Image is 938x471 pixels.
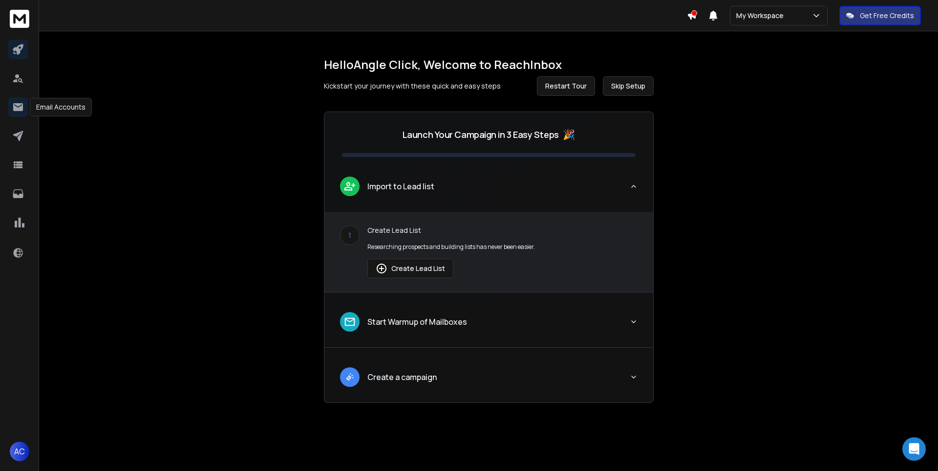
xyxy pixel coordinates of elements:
[902,437,926,461] div: Open Intercom Messenger
[343,315,356,328] img: lead
[367,316,467,328] p: Start Warmup of Mailboxes
[10,442,29,461] button: AC
[324,57,654,72] h1: Hello Angle Click , Welcome to ReachInbox
[324,212,653,292] div: leadImport to Lead list
[563,128,575,141] span: 🎉
[376,263,387,274] img: lead
[839,6,921,25] button: Get Free Credits
[343,180,356,192] img: lead
[324,304,653,347] button: leadStart Warmup of Mailboxes
[324,81,501,91] p: Kickstart your journey with these quick and easy steps
[367,180,434,192] p: Import to Lead list
[367,243,638,251] p: Researching prospects and building lists has never been easier.
[367,225,638,235] p: Create Lead List
[403,128,559,141] p: Launch Your Campaign in 3 Easy Steps
[367,371,437,383] p: Create a campaign
[611,81,645,91] span: Skip Setup
[30,98,92,116] div: Email Accounts
[343,371,356,383] img: lead
[537,76,595,96] button: Restart Tour
[367,259,453,278] button: Create Lead List
[324,169,653,212] button: leadImport to Lead list
[340,225,360,245] div: 1
[603,76,654,96] button: Skip Setup
[860,11,914,21] p: Get Free Credits
[736,11,788,21] p: My Workspace
[324,359,653,403] button: leadCreate a campaign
